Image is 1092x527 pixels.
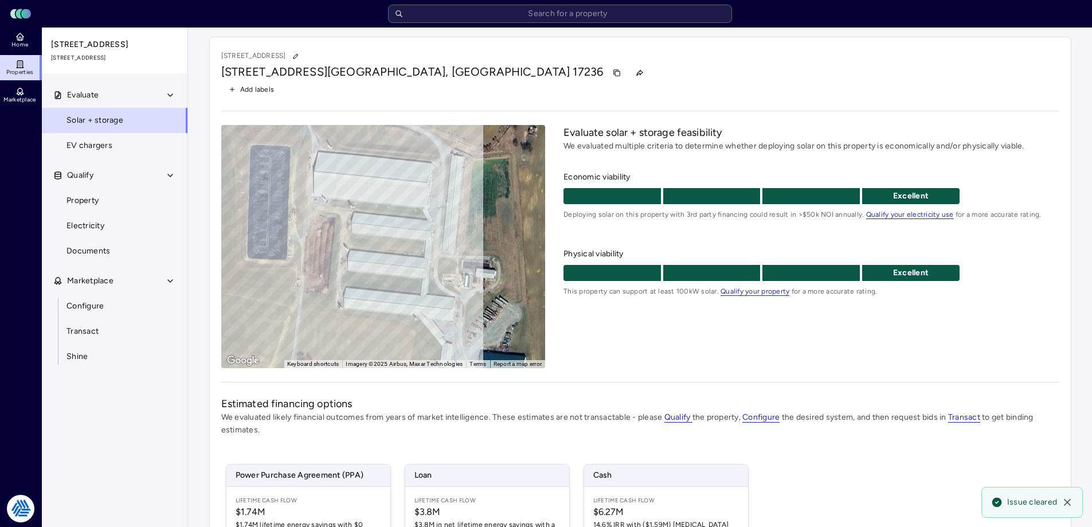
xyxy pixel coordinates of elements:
[346,361,463,367] span: Imagery ©2025 Airbus, Maxar Technologies
[226,464,390,486] span: Power Purchase Agreement (PPA)
[414,496,560,505] span: Lifetime Cash Flow
[66,194,99,207] span: Property
[948,412,980,423] span: Transact
[41,133,188,158] a: EV chargers
[593,505,739,519] span: $6.27M
[664,412,692,423] span: Qualify
[721,287,789,295] a: Qualify your property
[224,353,262,368] img: Google
[221,411,1059,436] p: We evaluated likely financial outcomes from years of market intelligence. These estimates are not...
[721,287,789,296] span: Qualify your property
[287,360,339,368] button: Keyboard shortcuts
[593,496,739,505] span: Lifetime Cash Flow
[66,139,112,152] span: EV chargers
[414,505,560,519] span: $3.8M
[327,65,603,79] span: [GEOGRAPHIC_DATA], [GEOGRAPHIC_DATA] 17236
[236,496,381,505] span: Lifetime Cash Flow
[66,220,104,232] span: Electricity
[563,171,1059,184] span: Economic viability
[7,495,34,522] img: Tradition Energy
[42,163,189,188] button: Qualify
[41,213,188,239] a: Electricity
[66,114,123,127] span: Solar + storage
[3,96,36,103] span: Marketplace
[494,361,542,367] a: Report a map error
[41,108,188,133] a: Solar + storage
[742,412,780,422] a: Configure
[1007,497,1057,508] span: Issue cleared
[563,248,1059,260] span: Physical viability
[862,267,960,279] p: Excellent
[469,361,486,367] a: Terms (opens in new tab)
[866,210,954,218] a: Qualify your electricity use
[66,325,99,338] span: Transact
[41,188,188,213] a: Property
[66,300,104,313] span: Configure
[862,190,960,202] p: Excellent
[221,396,1059,411] h2: Estimated financing options
[224,353,262,368] a: Open this area in Google Maps (opens a new window)
[948,412,980,422] a: Transact
[6,69,34,76] span: Properties
[405,464,569,486] span: Loan
[41,319,188,344] a: Transact
[664,412,692,422] a: Qualify
[236,505,381,519] span: $1.74M
[563,286,1059,297] span: This property can support at least 100kW solar. for a more accurate rating.
[221,65,327,79] span: [STREET_ADDRESS]
[66,245,110,257] span: Documents
[866,210,954,219] span: Qualify your electricity use
[221,82,282,97] button: Add labels
[42,83,189,108] button: Evaluate
[584,464,748,486] span: Cash
[41,294,188,319] a: Configure
[563,125,1059,140] h2: Evaluate solar + storage feasibility
[67,275,113,287] span: Marketplace
[66,350,88,363] span: Shine
[742,412,780,423] span: Configure
[221,49,303,64] p: [STREET_ADDRESS]
[51,53,179,63] span: [STREET_ADDRESS]
[11,41,28,48] span: Home
[67,169,93,182] span: Qualify
[563,209,1059,220] span: Deploying solar on this property with 3rd party financing could result in >$50k NOI annually. for...
[41,344,188,369] a: Shine
[51,38,179,51] span: [STREET_ADDRESS]
[67,89,99,102] span: Evaluate
[563,140,1059,153] p: We evaluated multiple criteria to determine whether deploying solar on this property is economica...
[42,268,189,294] button: Marketplace
[240,84,275,95] span: Add labels
[41,239,188,264] a: Documents
[388,5,732,23] input: Search for a property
